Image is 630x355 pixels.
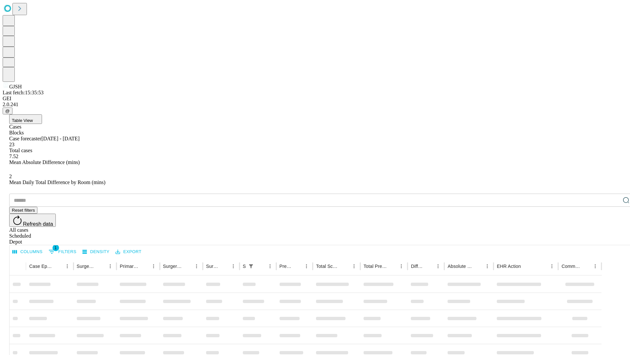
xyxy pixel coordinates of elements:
div: Case Epic Id [29,264,53,269]
button: Menu [106,262,115,271]
button: Sort [256,262,265,271]
button: Export [114,247,143,257]
button: Menu [349,262,359,271]
div: Total Predicted Duration [364,264,387,269]
button: Menu [397,262,406,271]
div: EHR Action [497,264,521,269]
button: Sort [424,262,433,271]
button: Density [81,247,111,257]
span: [DATE] - [DATE] [41,136,79,141]
button: Sort [53,262,63,271]
button: Show filters [246,262,256,271]
button: Table View [9,114,42,124]
span: Total cases [9,148,32,153]
button: Reset filters [9,207,37,214]
span: 2 [9,174,12,179]
div: Difference [411,264,424,269]
button: Menu [302,262,311,271]
button: Sort [140,262,149,271]
button: Show filters [47,247,78,257]
span: Case forecaster [9,136,41,141]
span: 23 [9,142,14,147]
button: Sort [473,262,483,271]
button: Sort [96,262,106,271]
span: Mean Daily Total Difference by Room (mins) [9,179,105,185]
span: GJSH [9,84,22,89]
span: Table View [12,118,33,123]
button: Menu [483,262,492,271]
div: Surgeon Name [77,264,96,269]
span: @ [5,108,10,113]
button: Sort [220,262,229,271]
div: Surgery Date [206,264,219,269]
div: 2.0.241 [3,102,627,107]
div: GEI [3,96,627,102]
div: Scheduled In Room Duration [243,264,246,269]
button: Menu [265,262,275,271]
div: Surgery Name [163,264,182,269]
div: 1 active filter [246,262,256,271]
div: Comments [561,264,580,269]
div: Predicted In Room Duration [280,264,292,269]
button: Menu [433,262,443,271]
div: Absolute Difference [448,264,473,269]
button: Sort [581,262,591,271]
button: Refresh data [9,214,56,227]
button: Menu [591,262,600,271]
button: Sort [293,262,302,271]
button: Sort [388,262,397,271]
button: Menu [229,262,238,271]
button: Sort [521,262,531,271]
button: Sort [183,262,192,271]
div: Total Scheduled Duration [316,264,340,269]
span: 7.52 [9,154,18,159]
span: 1 [52,245,59,251]
span: Reset filters [12,208,35,213]
button: Menu [63,262,72,271]
button: @ [3,107,12,114]
button: Sort [340,262,349,271]
button: Menu [149,262,158,271]
button: Menu [547,262,556,271]
span: Last fetch: 15:35:53 [3,90,44,95]
button: Menu [192,262,201,271]
span: Mean Absolute Difference (mins) [9,159,80,165]
div: Primary Service [120,264,139,269]
span: Refresh data [23,221,53,227]
button: Select columns [11,247,44,257]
